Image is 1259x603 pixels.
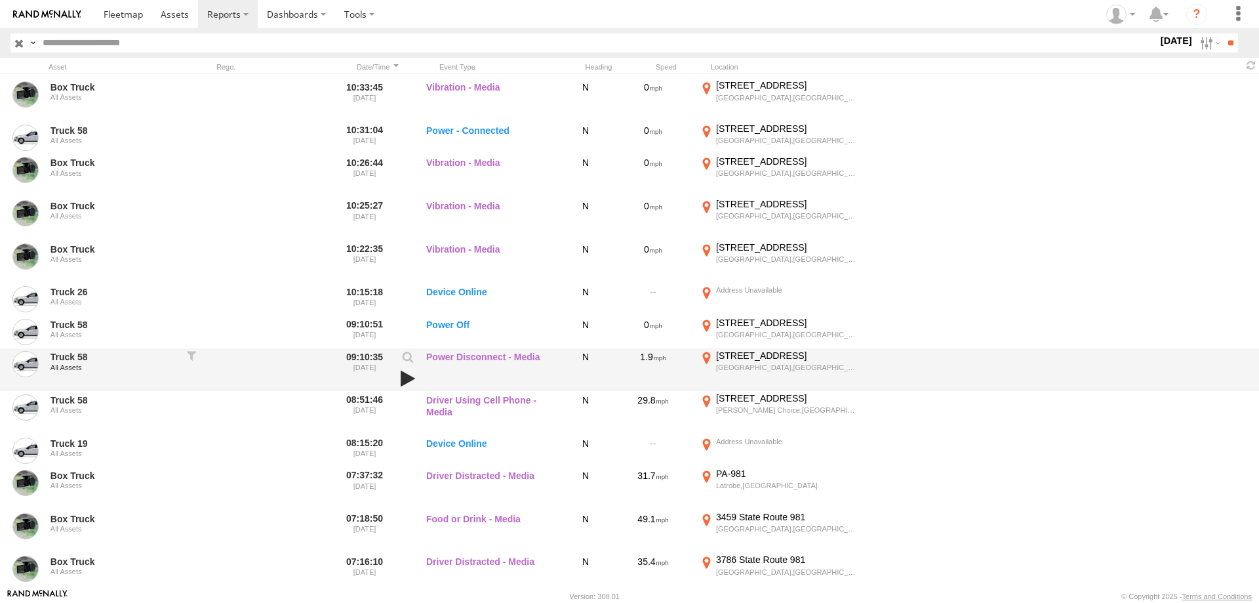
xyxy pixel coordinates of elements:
div: [STREET_ADDRESS] [716,123,860,135]
i: ? [1186,4,1207,25]
a: View Attached Media (Video) [397,369,419,388]
div: All Assets [50,406,178,414]
label: 07:16:10 [DATE] [340,554,390,594]
div: [GEOGRAPHIC_DATA],[GEOGRAPHIC_DATA] [716,568,860,577]
div: [GEOGRAPHIC_DATA],[GEOGRAPHIC_DATA] [716,524,860,533]
label: 09:10:35 [DATE] [340,350,390,390]
div: [STREET_ADDRESS] [716,241,860,253]
label: Device Online [426,284,557,314]
label: Click to View Event Location [698,198,862,239]
label: 10:15:18 [DATE] [340,284,390,314]
div: Caitlyn Akarman [1102,5,1140,24]
label: 07:18:50 [DATE] [340,511,390,552]
div: N [563,468,609,509]
a: Box Truck [50,470,178,482]
label: Vibration - Media [426,241,557,282]
div: 0 [614,79,692,120]
label: Power Disconnect - Media [426,350,557,390]
div: N [563,554,609,594]
label: 08:51:46 [DATE] [340,392,390,433]
label: 09:10:51 [DATE] [340,317,390,347]
a: Truck 26 [50,286,178,298]
label: Vibration - Media [426,79,557,120]
div: All Assets [50,482,178,489]
div: 0 [614,317,692,347]
div: [STREET_ADDRESS] [716,392,860,404]
label: 10:26:44 [DATE] [340,156,390,196]
div: [GEOGRAPHIC_DATA],[GEOGRAPHIC_DATA] [716,93,860,102]
div: N [563,156,609,196]
a: Truck 58 [50,394,178,406]
label: 10:25:27 [DATE] [340,198,390,239]
a: Truck 58 [50,125,178,136]
div: [GEOGRAPHIC_DATA],[GEOGRAPHIC_DATA] [716,211,860,220]
div: [GEOGRAPHIC_DATA],[GEOGRAPHIC_DATA] [716,330,860,339]
div: Filter to this asset's events [185,350,198,390]
div: [GEOGRAPHIC_DATA],[GEOGRAPHIC_DATA] [716,255,860,264]
div: All Assets [50,298,178,306]
label: Vibration - Media [426,198,557,239]
label: Power - Connected [426,123,557,153]
label: Power Off [426,317,557,347]
div: 3459 State Route 981 [716,511,860,523]
div: [STREET_ADDRESS] [716,198,860,210]
div: N [563,350,609,390]
div: 49.1 [614,511,692,552]
div: All Assets [50,93,178,101]
label: Food or Drink - Media [426,511,557,552]
div: [PERSON_NAME] Choice,[GEOGRAPHIC_DATA] [716,405,860,415]
div: N [563,392,609,433]
div: [GEOGRAPHIC_DATA],[GEOGRAPHIC_DATA] [716,169,860,178]
a: Box Truck [50,513,178,525]
div: All Assets [50,568,178,575]
div: Latrobe,[GEOGRAPHIC_DATA] [716,481,860,490]
label: Driver Distracted - Media [426,468,557,509]
label: Click to View Event Location [698,79,862,120]
label: Driver Distracted - Media [426,554,557,594]
div: Click to Sort [353,62,403,72]
div: All Assets [50,525,178,533]
div: 3786 State Route 981 [716,554,860,566]
label: Click to View Event Location [698,241,862,282]
label: Search Query [28,33,38,52]
a: Visit our Website [7,590,68,603]
div: All Assets [50,449,178,457]
label: 10:22:35 [DATE] [340,241,390,282]
label: Click to View Event Location [698,468,862,509]
div: 31.7 [614,468,692,509]
a: Truck 19 [50,438,178,449]
div: N [563,436,609,466]
a: Terms and Conditions [1182,593,1252,600]
a: Box Truck [50,200,178,212]
div: All Assets [50,364,178,371]
div: 29.8 [614,392,692,433]
div: 0 [614,241,692,282]
div: 0 [614,198,692,239]
div: All Assets [50,331,178,339]
div: All Assets [50,169,178,177]
label: 07:37:32 [DATE] [340,468,390,509]
div: 0 [614,123,692,153]
a: Box Truck [50,81,178,93]
label: Click to View Event Location [698,156,862,196]
a: Truck 58 [50,319,178,331]
div: PA-981 [716,468,860,480]
label: Click to View Event Location [698,392,862,433]
div: [STREET_ADDRESS] [716,79,860,91]
label: Driver Using Cell Phone - Media [426,392,557,433]
label: Search Filter Options [1195,33,1223,52]
div: N [563,284,609,314]
div: Version: 308.01 [570,593,620,600]
label: Click to View Event Location [698,350,862,390]
div: N [563,79,609,120]
div: 0 [614,156,692,196]
label: 08:15:20 [DATE] [340,436,390,466]
label: [DATE] [1158,33,1195,48]
label: Device Online [426,436,557,466]
span: Refresh [1243,59,1259,72]
div: 35.4 [614,554,692,594]
a: Box Truck [50,157,178,169]
div: N [563,511,609,552]
label: Click to View Event Location [698,436,862,466]
a: Box Truck [50,556,178,568]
